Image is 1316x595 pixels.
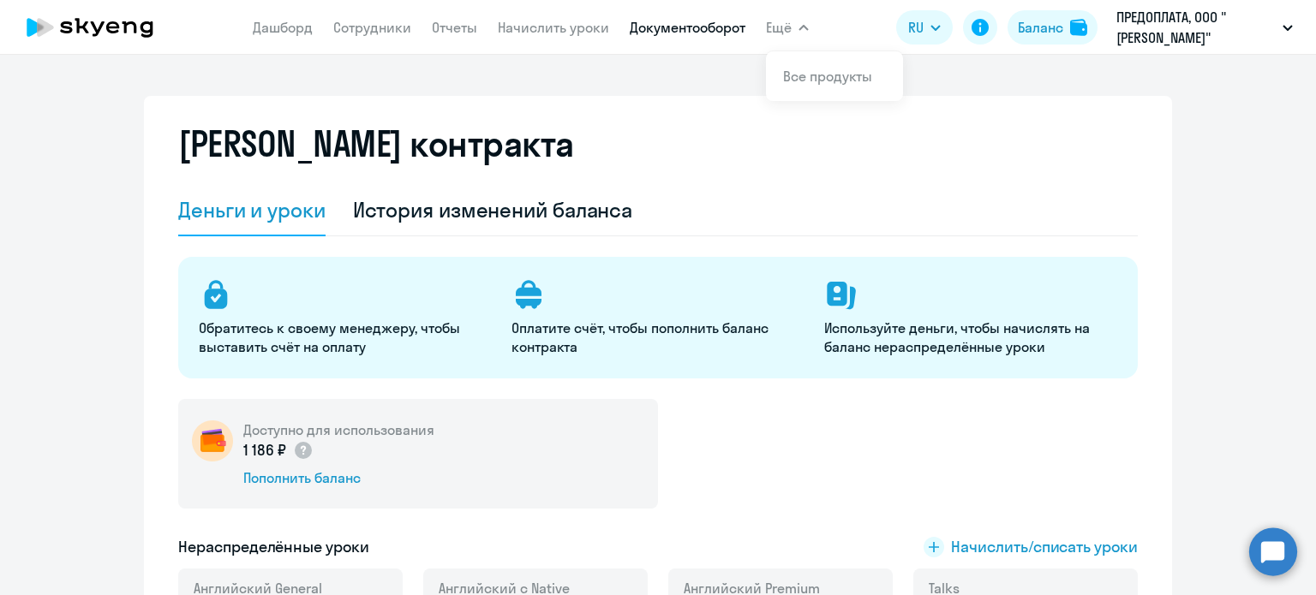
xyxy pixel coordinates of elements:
[353,196,633,223] div: История изменений баланса
[333,19,411,36] a: Сотрудники
[766,17,792,38] span: Ещё
[766,10,809,45] button: Ещё
[908,17,924,38] span: RU
[192,420,233,461] img: wallet-circle.png
[253,19,313,36] a: Дашборд
[1116,7,1276,48] p: ПРЕДОПЛАТА, ООО "[PERSON_NAME]"
[1108,7,1301,48] button: ПРЕДОПЛАТА, ООО "[PERSON_NAME]"
[432,19,477,36] a: Отчеты
[178,536,369,558] h5: Нераспределённые уроки
[1008,10,1098,45] button: Балансbalance
[783,68,872,85] a: Все продукты
[243,468,434,487] div: Пополнить баланс
[1018,17,1063,38] div: Баланс
[951,536,1138,558] span: Начислить/списать уроки
[630,19,745,36] a: Документооборот
[511,318,804,356] p: Оплатите счёт, чтобы пополнить баланс контракта
[243,439,314,461] p: 1 186 ₽
[243,420,434,439] h5: Доступно для использования
[1070,19,1087,36] img: balance
[824,318,1116,356] p: Используйте деньги, чтобы начислять на баланс нераспределённые уроки
[178,196,326,223] div: Деньги и уроки
[896,10,953,45] button: RU
[498,19,609,36] a: Начислить уроки
[178,123,574,164] h2: [PERSON_NAME] контракта
[199,318,491,356] p: Обратитесь к своему менеджеру, чтобы выставить счёт на оплату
